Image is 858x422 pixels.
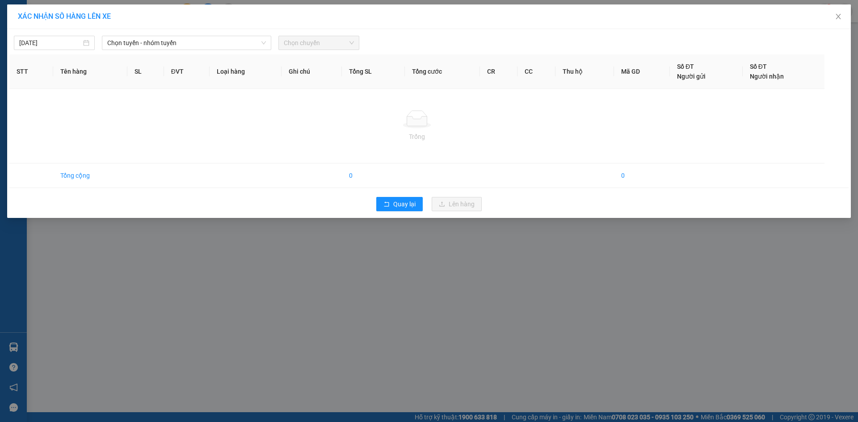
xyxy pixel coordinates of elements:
th: CR [480,54,518,89]
span: Số ĐT [677,63,694,70]
span: close [835,13,842,20]
th: ĐVT [164,54,210,89]
span: Quay lại [393,199,416,209]
th: STT [9,54,53,89]
li: [STREET_ADDRESS][PERSON_NAME]. [GEOGRAPHIC_DATA], Tỉnh [GEOGRAPHIC_DATA] [84,22,374,33]
th: Mã GD [614,54,670,89]
td: Tổng cộng [53,163,127,188]
th: Ghi chú [282,54,342,89]
span: Người nhận [750,73,784,80]
th: Loại hàng [210,54,282,89]
span: Chọn chuyến [284,36,354,50]
button: uploadLên hàng [432,197,482,211]
span: down [261,40,266,46]
th: SL [127,54,164,89]
button: rollbackQuay lại [376,197,423,211]
b: GỬI : PV Tân An [11,65,98,79]
span: Số ĐT [750,63,767,70]
button: Close [826,4,851,29]
input: 13/10/2025 [19,38,81,48]
th: Tổng cước [405,54,480,89]
td: 0 [342,163,405,188]
img: logo.jpg [11,11,56,56]
td: 0 [614,163,670,188]
span: rollback [383,201,390,208]
th: Tổng SL [342,54,405,89]
div: Trống [17,132,817,142]
span: Chọn tuyến - nhóm tuyến [107,36,266,50]
th: Tên hàng [53,54,127,89]
li: Hotline: 1900 8153 [84,33,374,44]
th: Thu hộ [555,54,614,89]
span: Người gửi [677,73,706,80]
th: CC [517,54,555,89]
span: XÁC NHẬN SỐ HÀNG LÊN XE [18,12,111,21]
